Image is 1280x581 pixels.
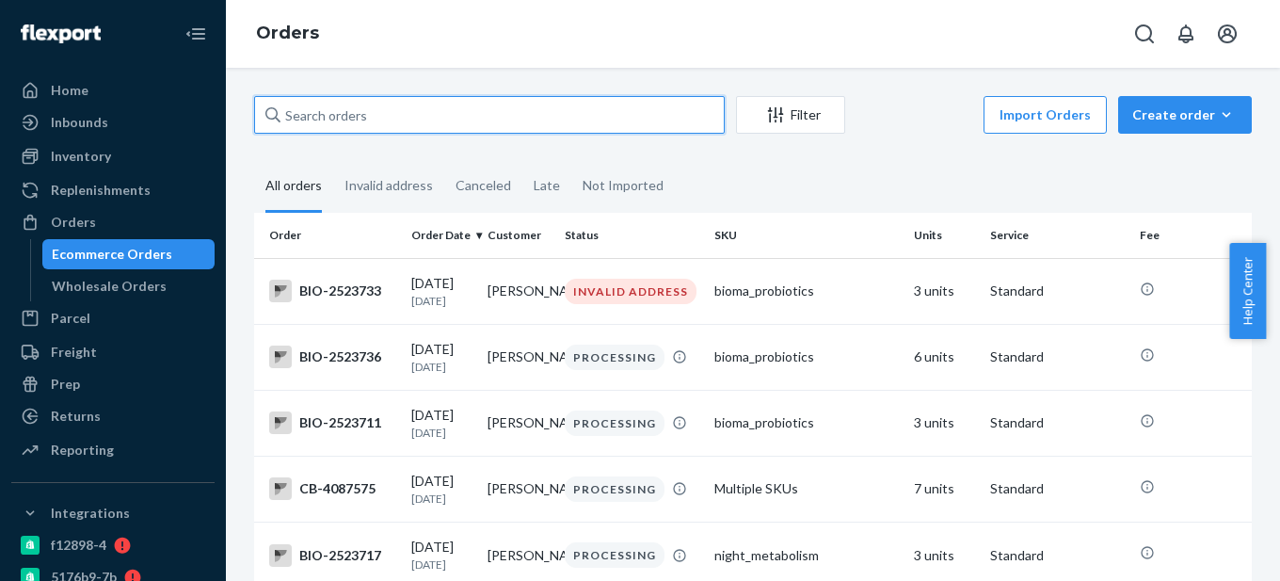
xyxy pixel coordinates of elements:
[1132,105,1238,124] div: Create order
[480,324,556,390] td: [PERSON_NAME]
[565,476,664,502] div: PROCESSING
[51,213,96,232] div: Orders
[11,207,215,237] a: Orders
[11,175,215,205] a: Replenishments
[1208,15,1246,53] button: Open account menu
[52,245,172,264] div: Ecommerce Orders
[411,425,472,441] p: [DATE]
[177,15,215,53] button: Close Navigation
[254,213,404,258] th: Order
[11,303,215,333] a: Parcel
[990,347,1125,366] p: Standard
[984,96,1107,134] button: Import Orders
[714,347,899,366] div: bioma_probiotics
[269,544,396,567] div: BIO-2523717
[906,213,983,258] th: Units
[714,413,899,432] div: bioma_probiotics
[51,375,80,394] div: Prep
[714,546,899,565] div: night_metabolism
[906,390,983,456] td: 3 units
[411,406,472,441] div: [DATE]
[11,337,215,367] a: Freight
[11,498,215,528] button: Integrations
[990,546,1125,565] p: Standard
[411,274,472,309] div: [DATE]
[736,96,845,134] button: Filter
[269,477,396,500] div: CB-4087575
[557,213,707,258] th: Status
[344,161,433,210] div: Invalid address
[411,491,472,507] p: [DATE]
[714,282,899,300] div: bioma_probiotics
[707,456,906,522] td: Multiple SKUs
[51,81,88,100] div: Home
[51,536,106,555] div: f12898-4
[990,413,1125,432] p: Standard
[480,258,556,324] td: [PERSON_NAME]
[565,279,696,304] div: INVALID ADDRESS
[51,441,114,460] div: Reporting
[11,401,215,431] a: Returns
[411,472,472,507] div: [DATE]
[254,96,725,134] input: Search orders
[51,504,130,523] div: Integrations
[411,538,472,573] div: [DATE]
[456,161,511,210] div: Canceled
[565,411,664,436] div: PROCESSING
[51,309,90,328] div: Parcel
[256,23,319,43] a: Orders
[1126,15,1163,53] button: Open Search Box
[11,141,215,171] a: Inventory
[269,412,396,434] div: BIO-2523711
[269,346,396,368] div: BIO-2523736
[906,258,983,324] td: 3 units
[906,456,983,522] td: 7 units
[707,213,906,258] th: SKU
[1118,96,1252,134] button: Create order
[11,75,215,105] a: Home
[51,343,97,362] div: Freight
[565,345,664,370] div: PROCESSING
[51,181,151,200] div: Replenishments
[583,161,664,210] div: Not Imported
[269,280,396,302] div: BIO-2523733
[990,282,1125,300] p: Standard
[534,161,560,210] div: Late
[11,369,215,399] a: Prep
[1167,15,1205,53] button: Open notifications
[51,147,111,166] div: Inventory
[11,435,215,465] a: Reporting
[1229,243,1266,339] button: Help Center
[480,456,556,522] td: [PERSON_NAME]
[11,530,215,560] a: f12898-4
[404,213,480,258] th: Order Date
[51,113,108,132] div: Inbounds
[737,105,844,124] div: Filter
[265,161,322,213] div: All orders
[1132,213,1252,258] th: Fee
[21,24,101,43] img: Flexport logo
[906,324,983,390] td: 6 units
[565,542,664,568] div: PROCESSING
[411,557,472,573] p: [DATE]
[411,359,472,375] p: [DATE]
[42,239,216,269] a: Ecommerce Orders
[42,271,216,301] a: Wholesale Orders
[411,293,472,309] p: [DATE]
[480,390,556,456] td: [PERSON_NAME]
[52,277,167,296] div: Wholesale Orders
[241,7,334,61] ol: breadcrumbs
[488,227,549,243] div: Customer
[983,213,1132,258] th: Service
[11,107,215,137] a: Inbounds
[990,479,1125,498] p: Standard
[411,340,472,375] div: [DATE]
[51,407,101,426] div: Returns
